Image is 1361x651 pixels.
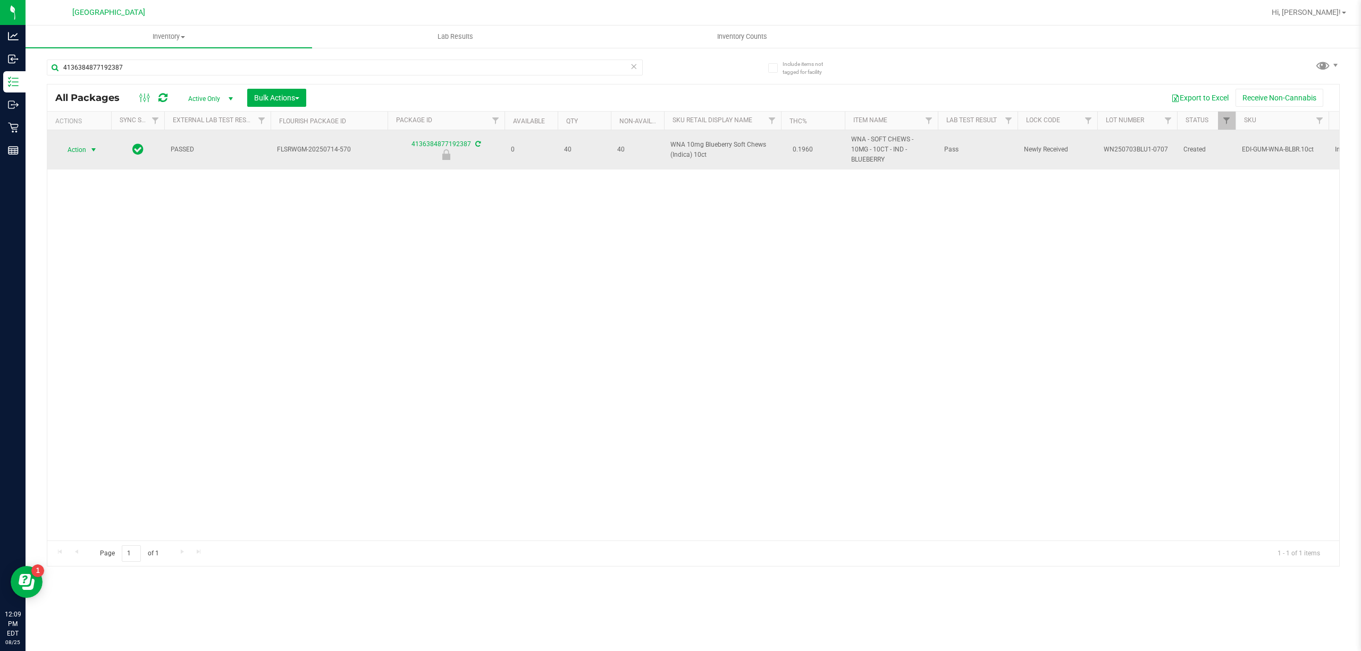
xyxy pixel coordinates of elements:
span: Created [1183,145,1229,155]
span: Newly Received [1024,145,1091,155]
span: select [87,142,100,157]
span: WNA 10mg Blueberry Soft Chews (Indica) 10ct [670,140,775,160]
span: EDI-GUM-WNA-BLBR.10ct [1242,145,1322,155]
button: Receive Non-Cannabis [1236,89,1323,107]
span: 40 [564,145,604,155]
span: Sync from Compliance System [474,140,481,148]
a: Filter [1160,112,1177,130]
span: Hi, [PERSON_NAME]! [1272,8,1341,16]
a: Lot Number [1106,116,1144,124]
a: Filter [1080,112,1097,130]
a: Lab Test Result [946,116,997,124]
a: External Lab Test Result [173,116,256,124]
span: PASSED [171,145,264,155]
a: Inventory [26,26,312,48]
a: Available [513,117,545,125]
a: Filter [763,112,781,130]
div: Newly Received [386,149,506,160]
a: SKU [1244,116,1256,124]
span: FLSRWGM-20250714-570 [277,145,381,155]
inline-svg: Reports [8,145,19,156]
span: Clear [630,60,637,73]
a: Filter [1000,112,1018,130]
span: Lab Results [423,32,488,41]
a: Sync Status [120,116,161,124]
inline-svg: Analytics [8,31,19,41]
div: Actions [55,117,107,125]
a: Status [1186,116,1208,124]
a: Inventory Counts [599,26,885,48]
span: 1 - 1 of 1 items [1269,545,1329,561]
span: Include items not tagged for facility [783,60,836,76]
a: Sku Retail Display Name [673,116,752,124]
inline-svg: Inventory [8,77,19,87]
span: WNA - SOFT CHEWS - 10MG - 10CT - IND - BLUEBERRY [851,134,931,165]
span: In Sync [132,142,144,157]
inline-svg: Outbound [8,99,19,110]
a: 4136384877192387 [411,140,471,148]
button: Bulk Actions [247,89,306,107]
span: Bulk Actions [254,94,299,102]
span: 0.1960 [787,142,818,157]
span: Page of 1 [91,545,167,562]
span: 0 [511,145,551,155]
a: Filter [1311,112,1329,130]
input: 1 [122,545,141,562]
a: Lock Code [1026,116,1060,124]
a: Filter [147,112,164,130]
span: Inventory Counts [703,32,782,41]
span: [GEOGRAPHIC_DATA] [72,8,145,17]
span: WN250703BLU1-0707 [1104,145,1171,155]
input: Search Package ID, Item Name, SKU, Lot or Part Number... [47,60,643,75]
span: All Packages [55,92,130,104]
button: Export to Excel [1164,89,1236,107]
a: THC% [789,117,807,125]
a: Filter [253,112,271,130]
a: Filter [487,112,505,130]
a: Qty [566,117,578,125]
a: Filter [1218,112,1236,130]
span: Action [58,142,87,157]
inline-svg: Retail [8,122,19,133]
span: Pass [944,145,1011,155]
p: 08/25 [5,638,21,646]
span: 40 [617,145,658,155]
a: Lab Results [312,26,599,48]
a: Item Name [853,116,887,124]
a: Filter [920,112,938,130]
iframe: Resource center unread badge [31,564,44,577]
a: Package ID [396,116,432,124]
span: Inventory [26,32,312,41]
p: 12:09 PM EDT [5,610,21,638]
iframe: Resource center [11,566,43,598]
a: Flourish Package ID [279,117,346,125]
inline-svg: Inbound [8,54,19,64]
a: Non-Available [619,117,667,125]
